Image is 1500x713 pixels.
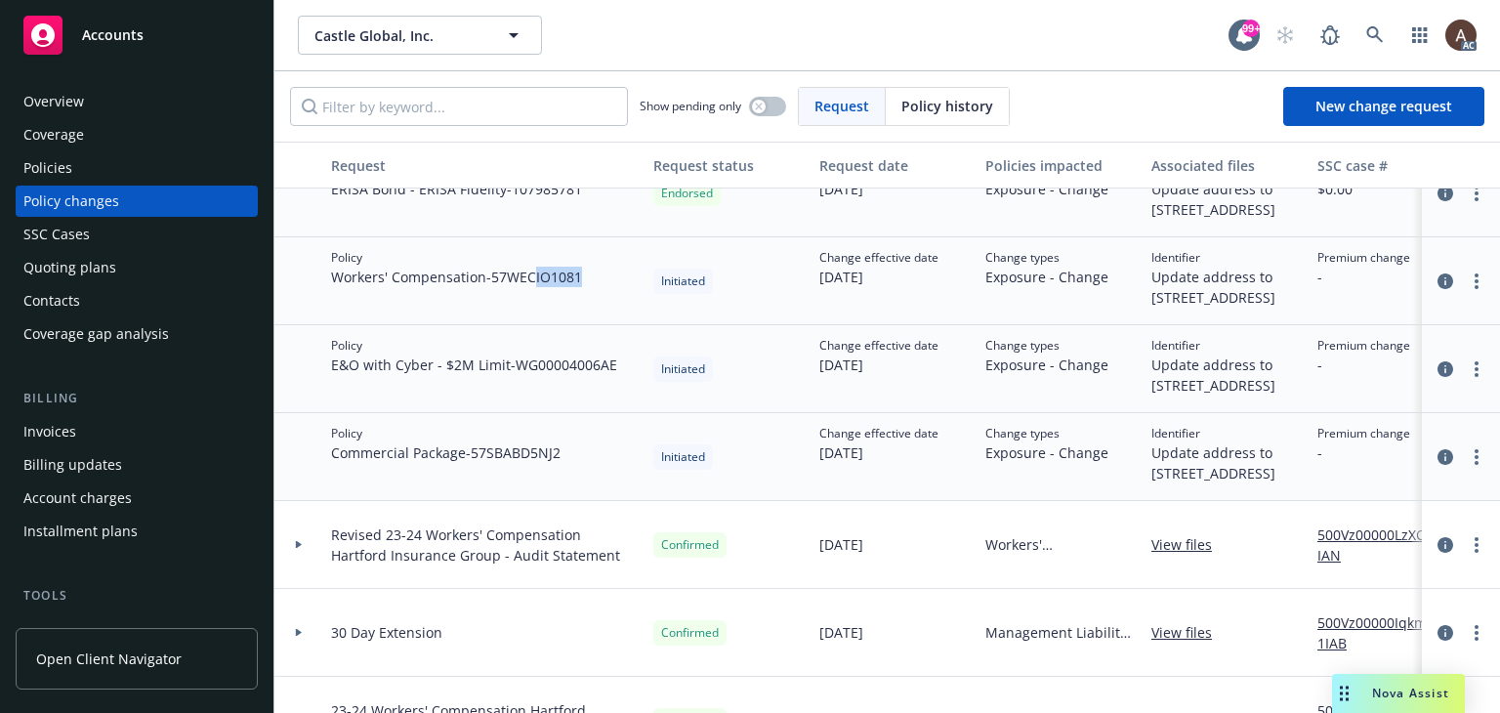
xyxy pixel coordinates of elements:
[23,219,90,250] div: SSC Cases
[82,27,144,43] span: Accounts
[1400,16,1439,55] a: Switch app
[331,524,638,566] span: Revised 23-24 Workers' Compensation Hartford Insurance Group - Audit Statement
[323,142,646,189] button: Request
[331,337,617,355] span: Policy
[819,425,938,442] span: Change effective date
[1465,182,1488,205] a: more
[1332,674,1356,713] div: Drag to move
[1317,442,1410,463] span: -
[1315,97,1452,115] span: New change request
[985,155,1136,176] div: Policies impacted
[1151,425,1302,442] span: Identifier
[661,273,705,290] span: Initiated
[1317,425,1410,442] span: Premium change
[23,318,169,350] div: Coverage gap analysis
[16,252,258,283] a: Quoting plans
[1372,685,1449,701] span: Nova Assist
[16,516,258,547] a: Installment plans
[23,186,119,217] div: Policy changes
[814,96,869,116] span: Request
[331,442,561,463] span: Commercial Package - 57SBABD5NJ2
[1317,612,1448,653] a: 500Vz00000Iqkm1IAB
[1151,267,1302,308] span: Update address to [STREET_ADDRESS]
[819,249,938,267] span: Change effective date
[1317,155,1448,176] div: SSC case #
[274,501,323,589] div: Toggle Row Expanded
[1434,445,1457,469] a: circleInformation
[1266,16,1305,55] a: Start snowing
[16,285,258,316] a: Contacts
[23,252,116,283] div: Quoting plans
[331,249,582,267] span: Policy
[23,119,84,150] div: Coverage
[16,119,258,150] a: Coverage
[819,355,938,375] span: [DATE]
[1151,622,1228,643] a: View files
[985,337,1108,355] span: Change types
[1434,182,1457,205] a: circleInformation
[1465,357,1488,381] a: more
[1332,674,1465,713] button: Nova Assist
[331,425,561,442] span: Policy
[653,155,804,176] div: Request status
[661,624,719,642] span: Confirmed
[985,622,1136,643] span: Management Liability - $2M D&O/$1M EPL
[23,285,80,316] div: Contacts
[331,267,582,287] span: Workers' Compensation - 57WECIO1081
[1283,87,1484,126] a: New change request
[36,649,182,669] span: Open Client Navigator
[819,622,863,643] span: [DATE]
[661,185,713,202] span: Endorsed
[661,360,705,378] span: Initiated
[985,534,1136,555] span: Workers' Compensation
[819,534,863,555] span: [DATE]
[16,482,258,514] a: Account charges
[1310,142,1456,189] button: SSC case #
[1151,179,1302,220] span: Update address to [STREET_ADDRESS]
[16,186,258,217] a: Policy changes
[1434,357,1457,381] a: circleInformation
[1434,533,1457,557] a: circleInformation
[274,237,323,325] div: Toggle Row Expanded
[1151,355,1302,396] span: Update address to [STREET_ADDRESS]
[985,442,1108,463] span: Exposure - Change
[16,389,258,408] div: Billing
[1151,249,1302,267] span: Identifier
[1151,534,1228,555] a: View files
[985,355,1108,375] span: Exposure - Change
[23,86,84,117] div: Overview
[819,337,938,355] span: Change effective date
[901,96,993,116] span: Policy history
[16,586,258,606] div: Tools
[1317,524,1448,566] a: 500Vz00000LzXCoIAN
[331,622,442,643] span: 30 Day Extension
[16,318,258,350] a: Coverage gap analysis
[1355,16,1395,55] a: Search
[1144,142,1310,189] button: Associated files
[1311,16,1350,55] a: Report a Bug
[331,355,617,375] span: E&O with Cyber - $2M Limit - WG00004006AE
[1317,355,1410,375] span: -
[640,98,741,114] span: Show pending only
[978,142,1144,189] button: Policies impacted
[1317,249,1410,267] span: Premium change
[23,416,76,447] div: Invoices
[1434,621,1457,645] a: circleInformation
[16,219,258,250] a: SSC Cases
[1317,337,1410,355] span: Premium change
[23,152,72,184] div: Policies
[16,86,258,117] a: Overview
[298,16,542,55] button: Castle Global, Inc.
[1465,270,1488,293] a: more
[1151,442,1302,483] span: Update address to [STREET_ADDRESS]
[23,482,132,514] div: Account charges
[23,516,138,547] div: Installment plans
[985,425,1108,442] span: Change types
[1151,337,1302,355] span: Identifier
[1465,445,1488,469] a: more
[819,179,938,199] span: [DATE]
[23,449,122,481] div: Billing updates
[1465,621,1488,645] a: more
[661,536,719,554] span: Confirmed
[1445,20,1477,51] img: photo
